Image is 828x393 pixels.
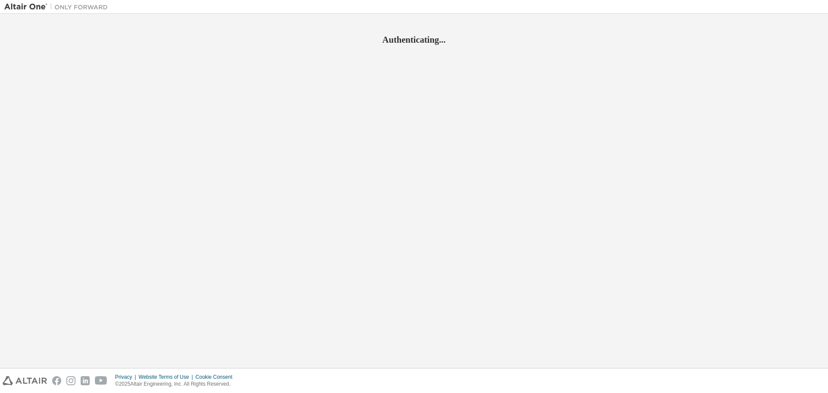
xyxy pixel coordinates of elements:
img: linkedin.svg [81,376,90,385]
img: instagram.svg [66,376,75,385]
img: altair_logo.svg [3,376,47,385]
div: Website Terms of Use [138,374,195,380]
div: Cookie Consent [195,374,237,380]
h2: Authenticating... [4,34,824,45]
div: Privacy [115,374,138,380]
img: youtube.svg [95,376,107,385]
img: Altair One [4,3,112,11]
img: facebook.svg [52,376,61,385]
p: © 2025 Altair Engineering, Inc. All Rights Reserved. [115,380,238,388]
